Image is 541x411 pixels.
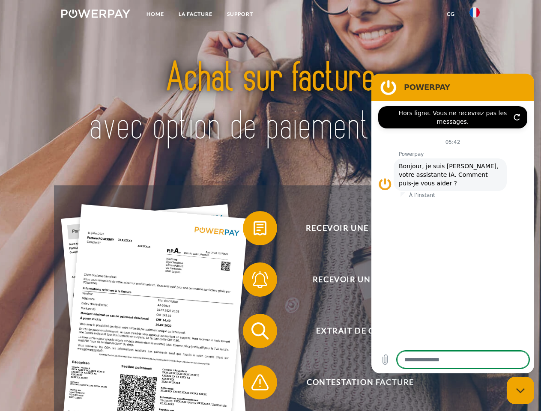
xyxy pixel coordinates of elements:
[243,262,466,297] button: Recevoir un rappel?
[249,217,271,239] img: qb_bill.svg
[249,372,271,393] img: qb_warning.svg
[469,7,480,18] img: fr
[371,74,534,373] iframe: Fenêtre de messagerie
[249,320,271,342] img: qb_search.svg
[171,6,220,22] a: LA FACTURE
[255,365,465,399] span: Contestation Facture
[249,269,271,290] img: qb_bell.svg
[243,314,466,348] button: Extrait de compte
[255,262,465,297] span: Recevoir un rappel?
[61,9,130,18] img: logo-powerpay-white.svg
[139,6,171,22] a: Home
[243,365,466,399] button: Contestation Facture
[243,211,466,245] button: Recevoir une facture ?
[255,211,465,245] span: Recevoir une facture ?
[220,6,260,22] a: Support
[82,41,459,164] img: title-powerpay_fr.svg
[255,314,465,348] span: Extrait de compte
[439,6,462,22] a: CG
[507,377,534,404] iframe: Bouton de lancement de la fenêtre de messagerie, conversation en cours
